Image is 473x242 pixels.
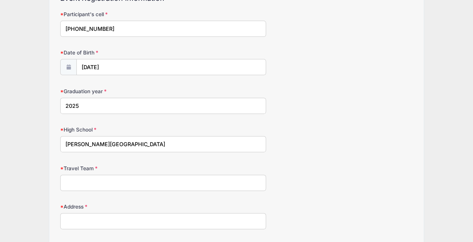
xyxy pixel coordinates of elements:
label: High School [60,126,178,133]
label: Graduation year [60,88,178,95]
label: Address [60,203,178,210]
label: Participant's cell [60,11,178,18]
input: mm/dd/yyyy [76,59,266,75]
label: Date of Birth [60,49,178,56]
label: Travel Team [60,165,178,172]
